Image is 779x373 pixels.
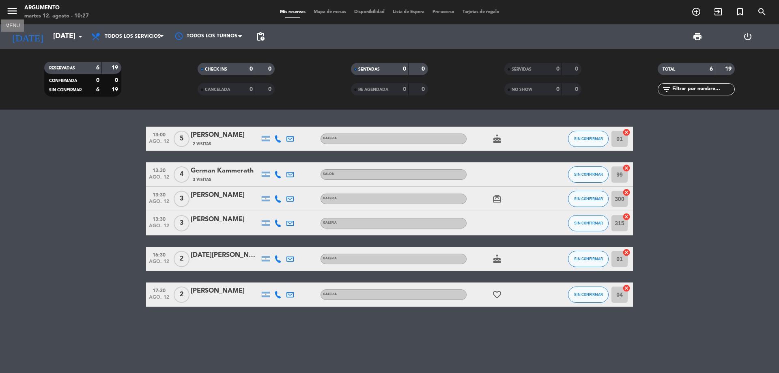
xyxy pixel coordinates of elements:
[622,164,631,172] i: cancel
[358,88,388,92] span: RE AGENDADA
[174,166,189,183] span: 4
[250,86,253,92] strong: 0
[568,251,609,267] button: SIN CONFIRMAR
[191,130,260,140] div: [PERSON_NAME]
[492,194,502,204] i: card_giftcard
[205,88,230,92] span: CANCELADA
[174,251,189,267] span: 2
[691,7,701,17] i: add_circle_outline
[174,215,189,231] span: 3
[574,221,603,225] span: SIN CONFIRMAR
[403,86,406,92] strong: 0
[6,28,49,45] i: [DATE]
[256,32,265,41] span: pending_actions
[568,166,609,183] button: SIN CONFIRMAR
[6,5,18,17] i: menu
[323,221,337,224] span: GALERIA
[725,66,733,72] strong: 19
[191,286,260,296] div: [PERSON_NAME]
[574,196,603,201] span: SIN CONFIRMAR
[622,128,631,136] i: cancel
[1,22,24,29] div: MENU
[735,7,745,17] i: turned_in_not
[112,65,120,71] strong: 19
[149,250,169,259] span: 16:30
[191,166,260,176] div: German Kammerath
[568,191,609,207] button: SIN CONFIRMAR
[149,129,169,139] span: 13:00
[403,66,406,72] strong: 0
[191,250,260,261] div: [DATE][PERSON_NAME]
[492,134,502,144] i: cake
[96,65,99,71] strong: 6
[49,66,75,70] span: RESERVADAS
[671,85,734,94] input: Filtrar por nombre...
[174,287,189,303] span: 2
[6,5,18,20] button: menu
[174,131,189,147] span: 5
[512,67,532,71] span: SERVIDAS
[389,10,428,14] span: Lista de Espera
[568,131,609,147] button: SIN CONFIRMAR
[193,141,211,147] span: 2 Visitas
[149,175,169,184] span: ago. 12
[191,190,260,201] div: [PERSON_NAME]
[556,66,560,72] strong: 0
[693,32,702,41] span: print
[323,172,335,176] span: SALON
[458,10,504,14] span: Tarjetas de regalo
[662,84,671,94] i: filter_list
[575,66,580,72] strong: 0
[723,24,773,49] div: LOG OUT
[149,190,169,199] span: 13:30
[574,257,603,261] span: SIN CONFIRMAR
[191,214,260,225] div: [PERSON_NAME]
[622,248,631,257] i: cancel
[310,10,350,14] span: Mapa de mesas
[492,290,502,300] i: favorite_border
[574,292,603,297] span: SIN CONFIRMAR
[622,284,631,292] i: cancel
[75,32,85,41] i: arrow_drop_down
[149,259,169,268] span: ago. 12
[149,223,169,233] span: ago. 12
[115,78,120,83] strong: 0
[512,88,532,92] span: NO SHOW
[743,32,753,41] i: power_settings_new
[49,79,77,83] span: CONFIRMADA
[713,7,723,17] i: exit_to_app
[205,67,227,71] span: CHECK INS
[105,34,161,39] span: Todos los servicios
[323,257,337,260] span: GALERIA
[149,285,169,295] span: 17:30
[710,66,713,72] strong: 6
[149,214,169,223] span: 13:30
[268,86,273,92] strong: 0
[568,287,609,303] button: SIN CONFIRMAR
[757,7,767,17] i: search
[250,66,253,72] strong: 0
[96,87,99,93] strong: 6
[663,67,675,71] span: TOTAL
[622,213,631,221] i: cancel
[358,67,380,71] span: SENTADAS
[49,88,82,92] span: SIN CONFIRMAR
[268,66,273,72] strong: 0
[24,4,89,12] div: Argumento
[323,197,337,200] span: GALERIA
[323,137,337,140] span: GALERIA
[428,10,458,14] span: Pre-acceso
[96,78,99,83] strong: 0
[174,191,189,207] span: 3
[149,139,169,148] span: ago. 12
[149,199,169,208] span: ago. 12
[422,66,426,72] strong: 0
[149,295,169,304] span: ago. 12
[193,177,211,183] span: 3 Visitas
[622,188,631,196] i: cancel
[149,165,169,175] span: 13:30
[112,87,120,93] strong: 19
[556,86,560,92] strong: 0
[574,172,603,177] span: SIN CONFIRMAR
[24,12,89,20] div: martes 12. agosto - 10:27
